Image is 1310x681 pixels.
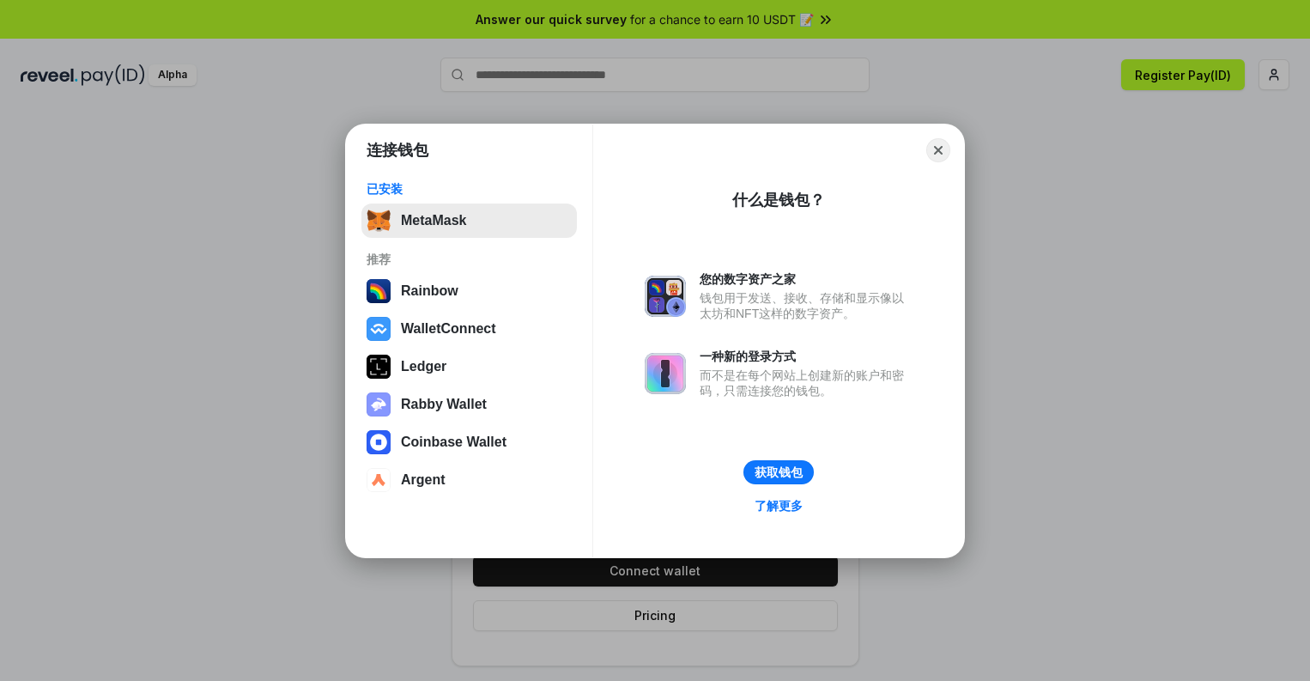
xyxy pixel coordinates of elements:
div: 了解更多 [755,498,803,514]
button: MetaMask [361,204,577,238]
a: 了解更多 [744,495,813,517]
div: Rabby Wallet [401,397,487,412]
div: 一种新的登录方式 [700,349,913,364]
div: MetaMask [401,213,466,228]
img: svg+xml,%3Csvg%20fill%3D%22none%22%20height%3D%2233%22%20viewBox%3D%220%200%2035%2033%22%20width%... [367,209,391,233]
button: Coinbase Wallet [361,425,577,459]
button: Rabby Wallet [361,387,577,422]
div: 而不是在每个网站上创建新的账户和密码，只需连接您的钱包。 [700,368,913,398]
div: WalletConnect [401,321,496,337]
button: 获取钱包 [743,460,814,484]
img: svg+xml,%3Csvg%20xmlns%3D%22http%3A%2F%2Fwww.w3.org%2F2000%2Fsvg%22%20width%3D%2228%22%20height%3... [367,355,391,379]
img: svg+xml,%3Csvg%20xmlns%3D%22http%3A%2F%2Fwww.w3.org%2F2000%2Fsvg%22%20fill%3D%22none%22%20viewBox... [367,392,391,417]
img: svg+xml,%3Csvg%20xmlns%3D%22http%3A%2F%2Fwww.w3.org%2F2000%2Fsvg%22%20fill%3D%22none%22%20viewBox... [645,276,686,317]
img: svg+xml,%3Csvg%20width%3D%22120%22%20height%3D%22120%22%20viewBox%3D%220%200%20120%20120%22%20fil... [367,279,391,303]
button: Rainbow [361,274,577,308]
button: Close [926,138,950,162]
img: svg+xml,%3Csvg%20xmlns%3D%22http%3A%2F%2Fwww.w3.org%2F2000%2Fsvg%22%20fill%3D%22none%22%20viewBox... [645,353,686,394]
h1: 连接钱包 [367,140,428,161]
button: WalletConnect [361,312,577,346]
div: 您的数字资产之家 [700,271,913,287]
div: Argent [401,472,446,488]
button: Argent [361,463,577,497]
img: svg+xml,%3Csvg%20width%3D%2228%22%20height%3D%2228%22%20viewBox%3D%220%200%2028%2028%22%20fill%3D... [367,430,391,454]
img: svg+xml,%3Csvg%20width%3D%2228%22%20height%3D%2228%22%20viewBox%3D%220%200%2028%2028%22%20fill%3D... [367,317,391,341]
div: 推荐 [367,252,572,267]
div: Ledger [401,359,446,374]
div: 钱包用于发送、接收、存储和显示像以太坊和NFT这样的数字资产。 [700,290,913,321]
div: 什么是钱包？ [732,190,825,210]
div: 获取钱包 [755,465,803,480]
img: svg+xml,%3Csvg%20width%3D%2228%22%20height%3D%2228%22%20viewBox%3D%220%200%2028%2028%22%20fill%3D... [367,468,391,492]
div: Rainbow [401,283,458,299]
div: 已安装 [367,181,572,197]
div: Coinbase Wallet [401,435,506,450]
button: Ledger [361,350,577,384]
